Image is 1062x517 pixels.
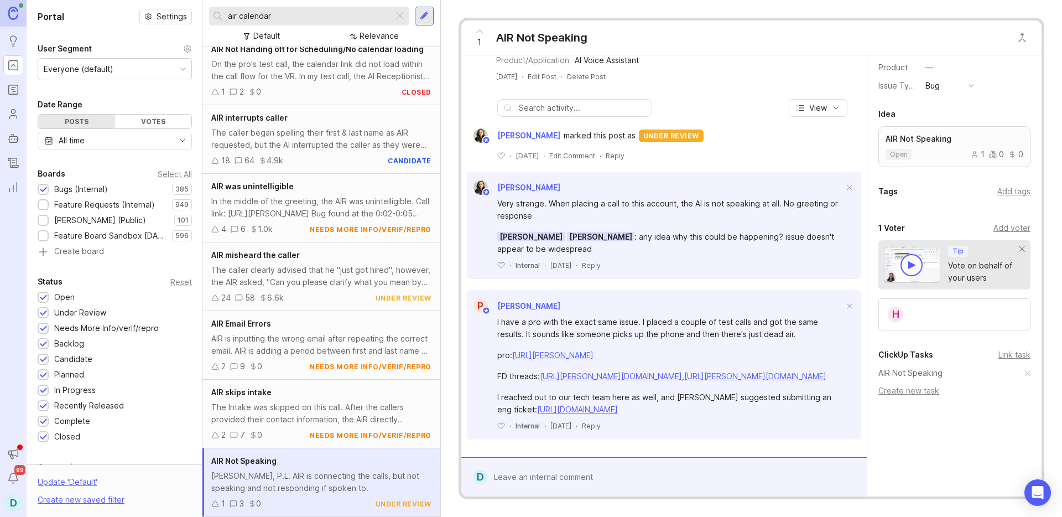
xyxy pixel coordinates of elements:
[948,260,1019,284] div: Vote on behalf of your users
[3,80,23,100] a: Roadmaps
[496,54,569,66] div: Product/Application
[497,349,844,361] div: pro:
[211,113,288,122] span: AIR interrupts caller
[925,80,940,92] div: Bug
[606,151,624,161] div: Reply
[211,401,431,426] div: The Intake was skipped on this call. After the callers provided their contact information, the AI...
[38,10,64,23] h1: Portal
[174,136,191,145] svg: toggle icon
[8,7,18,19] img: Canny Home
[497,198,844,222] div: Very strange. When placing a call to this account, the AI is not speaking at all. No greeting or ...
[211,195,431,220] div: In the middle of the greeting, the AIR was unintelligible. Call link: [URL][PERSON_NAME] Bug foun...
[496,30,587,45] div: AIR Not Speaking
[202,311,440,380] a: AIR Email ErrorsAIR is inputting the wrong email after repeating the correct email. AIR is adding...
[376,499,431,509] div: under review
[925,61,933,74] div: —
[211,44,424,54] span: AIR Not Handing off for Scheduling/No calendar loading
[3,444,23,464] button: Announcements
[576,421,577,431] div: ·
[639,130,704,142] div: under review
[221,292,231,304] div: 24
[38,42,92,55] div: User Segment
[3,153,23,173] a: Changelog
[886,133,1023,144] p: AIR Not Speaking
[497,391,844,416] div: I reached out to our tech team here as well, and [PERSON_NAME] suggested submitting an eng ticket:
[175,185,189,194] p: 385
[878,63,908,72] label: Product
[170,279,192,285] div: Reset
[221,429,226,441] div: 2
[467,299,560,313] a: P[PERSON_NAME]
[878,385,1030,397] div: Create new task
[221,223,226,235] div: 4
[54,322,159,334] div: Needs More Info/verif/repro
[139,9,192,24] button: Settings
[516,261,540,270] div: Internal
[175,200,189,209] p: 949
[59,135,85,147] div: All time
[360,30,399,42] div: Relevance
[54,291,75,303] div: Open
[878,81,919,90] label: Issue Type
[38,461,82,474] div: Companies
[54,384,96,396] div: In Progress
[509,151,511,161] div: ·
[245,292,255,304] div: 58
[549,151,595,161] div: Edit Comment
[376,293,431,303] div: under review
[310,431,431,440] div: needs more info/verif/repro
[202,37,440,105] a: AIR Not Handing off for Scheduling/No calendar loadingOn the pro's test call, the calendar link d...
[54,230,166,242] div: Feature Board Sandbox [DATE]
[202,105,440,174] a: AIR interrupts callerThe caller began spelling their first & last name as AIR requested, but the ...
[253,30,280,42] div: Default
[211,387,272,397] span: AIR skips intake
[473,299,488,313] div: P
[54,183,108,195] div: Bugs (Internal)
[567,72,606,81] div: Delete Post
[497,232,565,241] span: [PERSON_NAME]
[14,465,25,475] span: 99
[3,104,23,124] a: Users
[244,154,254,167] div: 64
[878,221,905,235] div: 1 Voter
[496,72,517,81] span: [DATE]
[497,183,560,192] span: [PERSON_NAME]
[202,448,440,517] a: AIR Not Speaking[PERSON_NAME], P.L. AIR is connecting the calls, but not speaking and not respond...
[567,232,634,241] span: [PERSON_NAME]
[3,493,23,513] button: D
[211,319,271,328] span: AIR Email Errors
[3,128,23,148] a: Autopilot
[809,102,827,113] span: View
[575,54,639,66] div: AI Voice Assistant
[38,275,63,288] div: Status
[878,107,896,121] div: Idea
[576,261,577,270] div: ·
[402,87,431,97] div: closed
[240,429,245,441] div: 7
[240,498,244,510] div: 3
[202,174,440,242] a: AIR was unintelligibleIn the middle of the greeting, the AIR was unintelligible. Call link: [URL]...
[497,301,560,311] span: [PERSON_NAME]
[54,199,155,211] div: Feature Requests (Internal)
[54,431,80,443] div: Closed
[38,247,192,257] a: Create board
[600,151,601,161] div: ·
[544,421,546,431] div: ·
[543,151,545,161] div: ·
[240,86,244,98] div: 2
[211,127,431,151] div: The caller began spelling their first & last name as AIR requested, but the AI interrupted the ca...
[3,31,23,51] a: Ideas
[202,242,440,311] a: AIR misheard the callerThe caller clearly advised that he "just got hired", however, the AIR aske...
[561,72,563,81] div: ·
[473,180,488,195] img: Ysabelle Eugenio
[240,360,245,373] div: 9
[54,338,84,350] div: Backlog
[952,247,964,256] p: Tip
[211,264,431,288] div: The caller clearly advised that he "just got hired", however, the AIR asked, "Can you please clar...
[388,156,431,166] div: candidate
[54,400,124,412] div: Recently Released
[202,380,440,448] a: AIR skips intakeThe Intake was skipped on this call. After the callers provided their contact inf...
[54,214,146,226] div: [PERSON_NAME] (Public)
[256,86,261,98] div: 0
